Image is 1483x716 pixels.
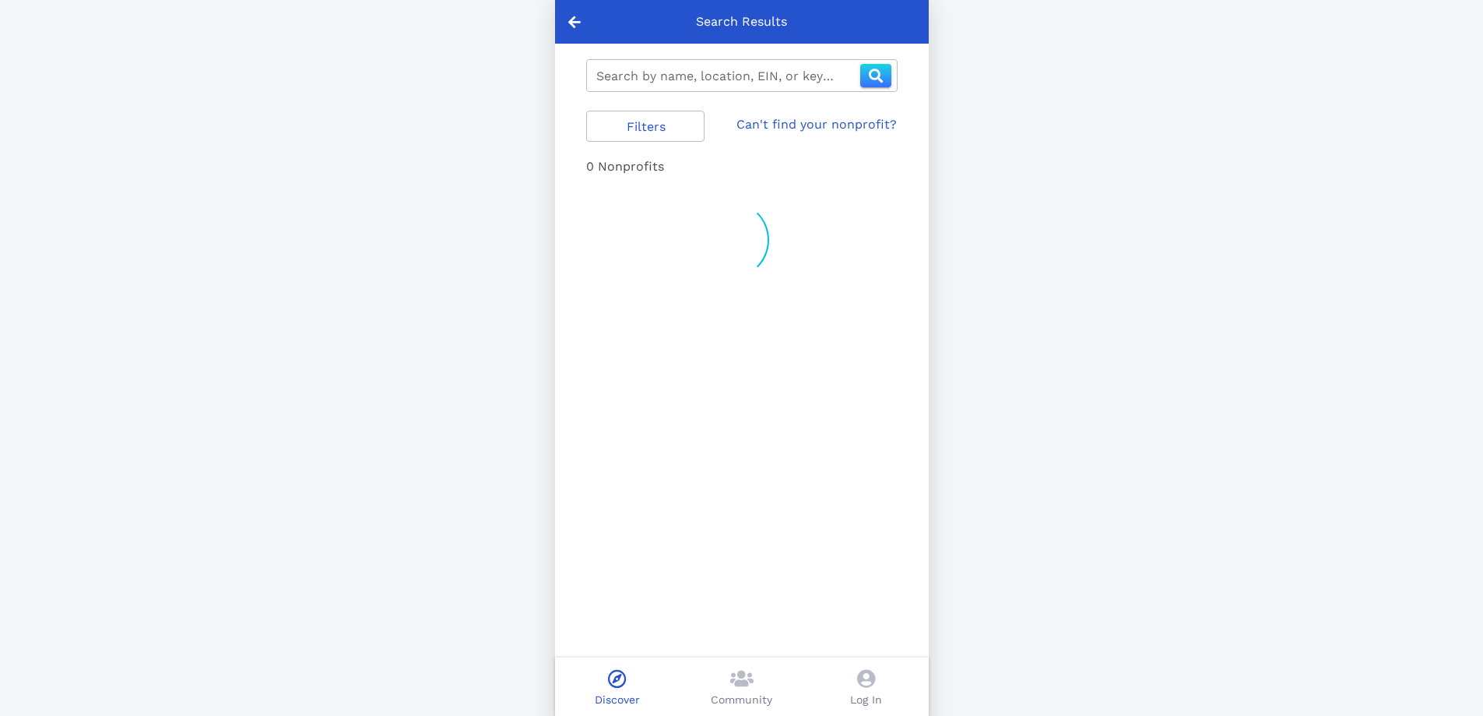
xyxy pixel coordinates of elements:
[599,119,692,134] span: Filters
[711,692,772,708] p: Community
[850,692,882,708] p: Log In
[696,12,787,31] p: Search Results
[586,157,898,176] div: 0 Nonprofits
[736,115,897,134] a: Can't find your nonprofit?
[586,111,705,142] button: Filters
[595,692,640,708] p: Discover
